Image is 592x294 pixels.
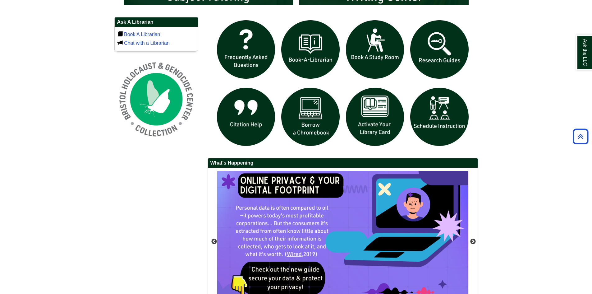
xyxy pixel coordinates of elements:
[407,17,472,82] img: Research Guides icon links to research guides web page
[407,85,472,149] img: For faculty. Schedule Library Instruction icon links to form.
[211,239,217,245] button: Previous
[214,17,472,152] div: slideshow
[470,239,476,245] button: Next
[208,158,478,168] h2: What's Happening
[571,132,590,141] a: Back to Top
[124,40,170,46] a: Chat with a Librarian
[278,85,343,149] img: Borrow a chromebook icon links to the borrow a chromebook web page
[343,17,407,82] img: book a study room icon links to book a study room web page
[114,57,198,141] img: Holocaust and Genocide Collection
[115,17,198,27] h2: Ask A Librarian
[278,17,343,82] img: Book a Librarian icon links to book a librarian web page
[124,32,160,37] a: Book A Librarian
[343,85,407,149] img: activate Library Card icon links to form to activate student ID into library card
[214,17,278,82] img: frequently asked questions
[214,85,278,149] img: citation help icon links to citation help guide page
